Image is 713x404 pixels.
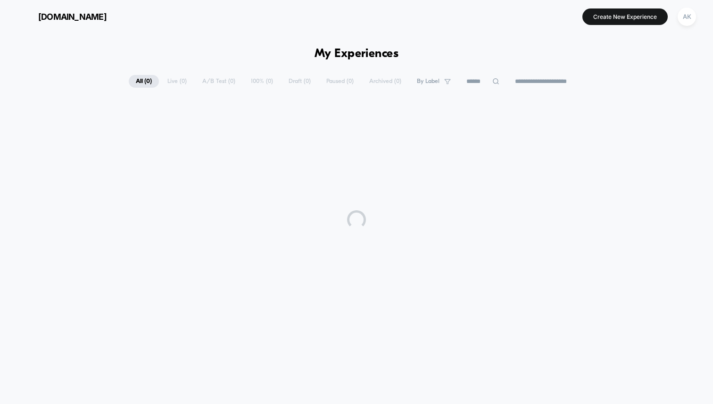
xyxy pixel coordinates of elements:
button: AK [675,7,699,26]
button: Create New Experience [582,8,668,25]
div: AK [678,8,696,26]
button: [DOMAIN_NAME] [14,9,109,24]
span: All ( 0 ) [129,75,159,88]
span: By Label [417,78,439,85]
h1: My Experiences [315,47,399,61]
span: [DOMAIN_NAME] [38,12,107,22]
